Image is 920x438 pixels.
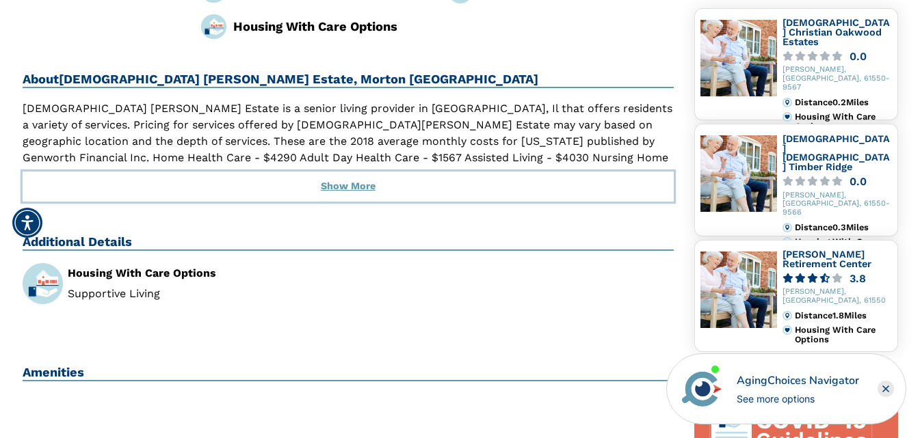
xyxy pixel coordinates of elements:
[68,288,338,299] li: Supportive Living
[783,237,792,247] img: primary.svg
[783,288,892,305] div: [PERSON_NAME], [GEOGRAPHIC_DATA], 61550
[783,133,890,172] a: [DEMOGRAPHIC_DATA] [DEMOGRAPHIC_DATA] Timber Ridge
[795,98,891,107] div: Distance 0.2 Miles
[878,381,894,397] div: Close
[795,311,891,320] div: Distance 1.8 Miles
[783,176,892,187] a: 0.0
[795,325,891,345] div: Housing With Care Options
[23,172,674,202] button: Show More
[795,237,891,257] div: Housing With Care Options
[23,234,674,251] h2: Additional Details
[68,268,338,279] div: Housing With Care Options
[783,223,792,232] img: distance.svg
[679,366,725,412] img: avatar
[23,365,674,381] h2: Amenities
[737,392,859,406] div: See more options
[23,72,674,88] h2: About [DEMOGRAPHIC_DATA] [PERSON_NAME] Estate, Morton [GEOGRAPHIC_DATA]
[783,325,792,335] img: primary.svg
[233,17,428,36] div: Housing With Care Options
[850,176,867,187] div: 0.0
[737,372,859,389] div: AgingChoices Navigator
[783,249,871,269] a: [PERSON_NAME] Retirement Center
[795,223,891,232] div: Distance 0.3 Miles
[783,191,892,217] div: [PERSON_NAME], [GEOGRAPHIC_DATA], 61550-9566
[783,98,792,107] img: distance.svg
[783,66,892,92] div: [PERSON_NAME], [GEOGRAPHIC_DATA], 61550-9567
[795,112,891,132] div: Housing With Care Options
[783,273,892,284] a: 3.8
[783,51,892,61] a: 0.0
[850,273,866,284] div: 3.8
[12,208,42,238] div: Accessibility Menu
[783,311,792,320] img: distance.svg
[850,51,867,61] div: 0.0
[23,100,674,182] p: [DEMOGRAPHIC_DATA] [PERSON_NAME] Estate is a senior living provider in [GEOGRAPHIC_DATA], Il that...
[783,17,890,46] a: [DEMOGRAPHIC_DATA] Christian Oakwood Estates
[783,112,792,122] img: primary.svg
